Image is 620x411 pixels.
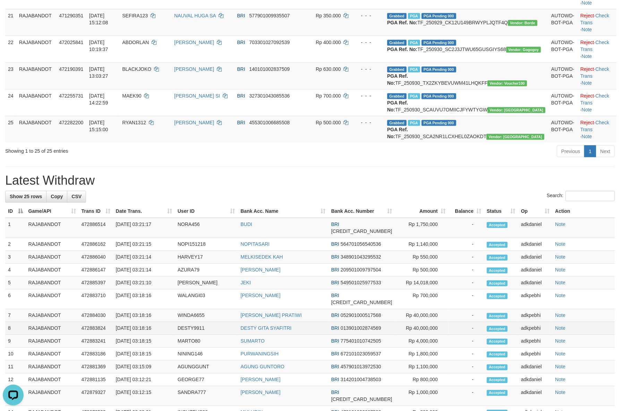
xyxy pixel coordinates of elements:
span: Accepted [487,364,508,370]
td: Rp 40,000,000 [395,309,448,322]
td: 472879327 [79,386,113,406]
span: 472255731 [59,93,83,99]
a: NOPITASARI [240,242,270,247]
a: JEKI [240,280,251,286]
td: - [448,374,484,386]
td: [DATE] 03:18:16 [113,290,175,309]
td: 8 [5,322,26,335]
td: adkdaniel [518,218,552,238]
div: - - - [355,92,382,99]
label: Search: [547,191,615,201]
a: Reject [580,66,594,72]
td: - [448,348,484,361]
span: Accepted [487,377,508,383]
span: BRI [331,254,339,260]
th: Trans ID: activate to sort column ascending [79,205,113,218]
td: - [448,277,484,290]
td: Rp 4,000,000 [395,335,448,348]
a: [PERSON_NAME] [174,120,214,125]
span: Copy 209501009797504 to clipboard [341,267,381,273]
th: Balance: activate to sort column ascending [448,205,484,218]
td: RAJABANDOT [26,290,79,309]
th: Status: activate to sort column ascending [484,205,518,218]
td: AUTOWD-BOT-PGA [549,89,578,116]
a: Note [555,254,566,260]
span: PGA Pending [422,13,456,19]
td: 472886147 [79,264,113,277]
td: 10 [5,348,26,361]
span: Marked by adkakmal [408,40,420,46]
span: Marked by adkakmal [408,93,420,99]
a: Reject [580,40,594,45]
td: - [448,238,484,251]
td: adkdaniel [518,374,552,386]
span: BRI [237,93,245,99]
a: SUMARTO [240,338,265,344]
span: PGA Pending [422,40,456,46]
span: Accepted [487,326,508,332]
span: PGA Pending [422,120,456,126]
td: adkpebhi [518,348,552,361]
span: Vendor URL: https://secure10.1velocity.biz [486,134,544,140]
a: Note [555,351,566,357]
span: Copy 348901043295532 to clipboard [341,254,381,260]
td: [DATE] 03:15:09 [113,361,175,374]
td: 12 [5,374,26,386]
td: 472881135 [79,374,113,386]
td: adkdaniel [518,264,552,277]
td: AZURA79 [175,264,238,277]
a: Reject [580,93,594,99]
td: RAJABANDOT [26,277,79,290]
td: 472883186 [79,348,113,361]
span: Grabbed [387,67,407,73]
span: Vendor URL: https://secure10.1velocity.biz [487,107,545,113]
span: [DATE] 14:22:59 [89,93,108,106]
td: NORA456 [175,218,238,238]
td: RAJABANDOT [26,238,79,251]
td: 5 [5,277,26,290]
td: · · [578,116,617,143]
span: Rp 350.000 [316,13,341,18]
span: Accepted [487,222,508,228]
a: 1 [584,145,596,157]
td: GEORGE77 [175,374,238,386]
span: Marked by adkaldo [408,67,420,73]
td: TF_250930_SC2J3JTWU65GUSGIYS68 [384,36,549,62]
td: 472883824 [79,322,113,335]
a: [PERSON_NAME] SI [174,93,220,99]
td: AGUNGGUNT [175,361,238,374]
td: adkdaniel [518,361,552,374]
td: RAJABANDOT [16,62,57,89]
td: 472883241 [79,335,113,348]
td: MARTO80 [175,335,238,348]
a: [PERSON_NAME] [240,377,280,383]
td: SANDRA777 [175,386,238,406]
span: Copy 684501015420532 to clipboard [331,397,392,402]
td: - [448,264,484,277]
td: [DATE] 03:18:15 [113,348,175,361]
span: Copy 775401010742505 to clipboard [341,338,381,344]
td: 21 [5,9,16,36]
td: WINDA6655 [175,309,238,322]
td: adkdaniel [518,277,552,290]
span: ABDORLAN [122,40,149,45]
td: [DATE] 03:18:16 [113,322,175,335]
td: AUTOWD-BOT-PGA [549,9,578,36]
td: DESTY9911 [175,322,238,335]
span: BRI [331,377,339,383]
td: RAJABANDOT [26,218,79,238]
span: [DATE] 13:03:27 [89,66,108,79]
a: CSV [67,191,86,203]
td: [DATE] 03:21:15 [113,238,175,251]
td: [DATE] 03:21:14 [113,264,175,277]
a: Note [555,326,566,331]
span: Copy 672101023059537 to clipboard [341,351,381,357]
span: Accepted [487,293,508,299]
a: Note [555,377,566,383]
a: Note [555,242,566,247]
td: adkpebhi [518,322,552,335]
th: Op: activate to sort column ascending [518,205,552,218]
th: Bank Acc. Name: activate to sort column ascending [238,205,328,218]
div: - - - [355,66,382,73]
span: 472282200 [59,120,83,125]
